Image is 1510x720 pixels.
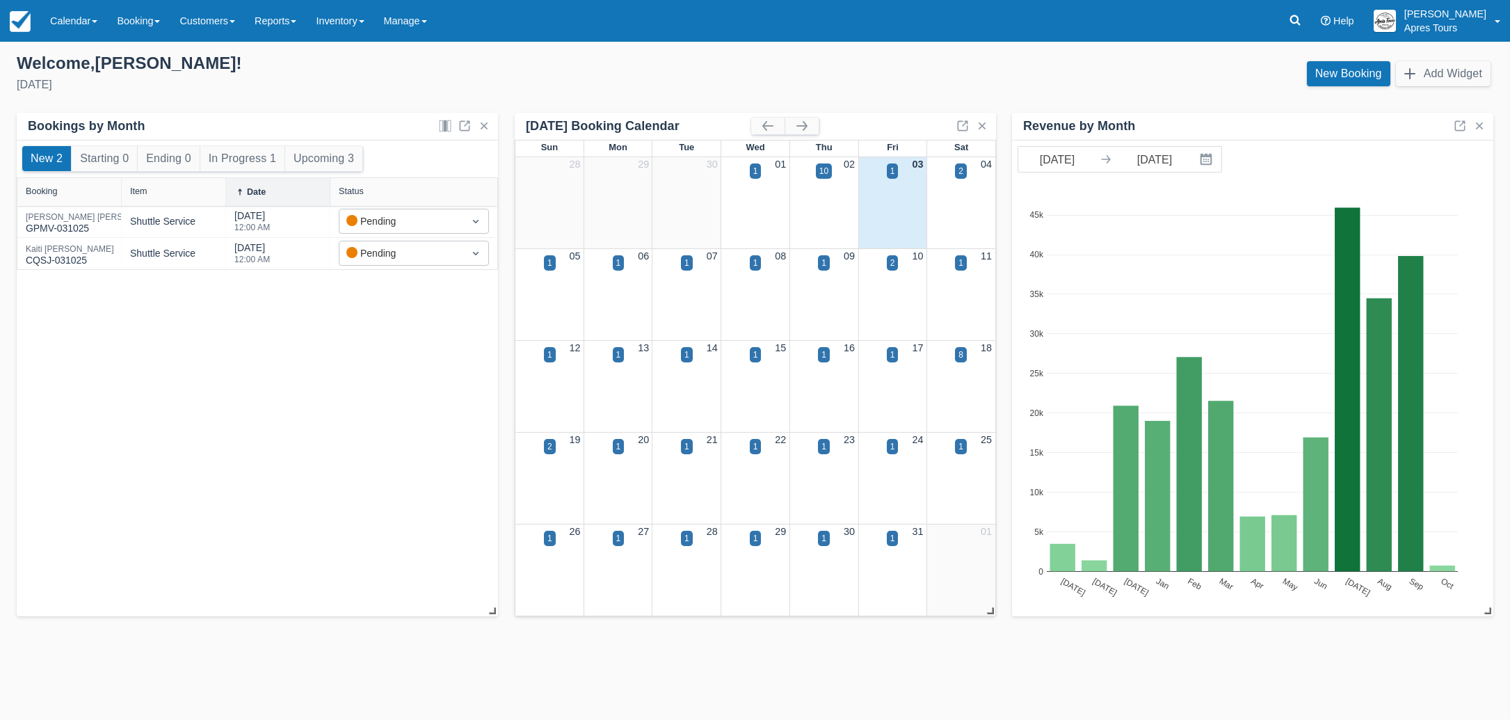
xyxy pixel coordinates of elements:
div: Date [247,187,266,197]
a: 17 [912,342,923,353]
a: 31 [912,526,923,537]
div: Kaiti [PERSON_NAME] [26,245,114,253]
a: 29 [775,526,786,537]
a: 28 [707,526,718,537]
a: 07 [707,250,718,262]
a: 22 [775,434,786,445]
div: 1 [890,532,895,545]
button: In Progress 1 [200,146,284,171]
div: 1 [890,349,895,361]
a: 26 [570,526,581,537]
a: 03 [912,159,923,170]
div: 2 [958,165,963,177]
div: 8 [958,349,963,361]
span: Sun [541,142,558,152]
div: 1 [616,440,621,453]
div: 1 [616,532,621,545]
p: Apres Tours [1404,21,1486,35]
a: 12 [570,342,581,353]
div: 1 [821,349,826,361]
span: Mon [609,142,627,152]
div: 1 [753,165,758,177]
span: Help [1333,15,1354,26]
a: 30 [844,526,855,537]
input: End Date [1116,147,1194,172]
div: Status [339,186,364,196]
div: Welcome , [PERSON_NAME] ! [17,53,744,74]
a: 21 [707,434,718,445]
div: Pending [346,246,456,261]
div: [DATE] [17,77,744,93]
a: 27 [638,526,649,537]
div: [DATE] [234,241,270,272]
div: 1 [753,349,758,361]
a: 30 [707,159,718,170]
a: 20 [638,434,649,445]
span: Sat [954,142,968,152]
div: 1 [890,165,895,177]
div: 1 [684,440,689,453]
div: [DATE] Booking Calendar [526,118,751,134]
a: 29 [638,159,649,170]
button: New 2 [22,146,71,171]
div: 1 [821,532,826,545]
div: 10 [819,165,828,177]
div: GPMV-031025 [26,213,166,236]
button: Starting 0 [72,146,137,171]
div: 1 [958,440,963,453]
div: 1 [684,532,689,545]
span: Fri [887,142,899,152]
a: 04 [981,159,992,170]
div: [DATE] [234,209,270,240]
a: [PERSON_NAME] [PERSON_NAME]GPMV-031025 [26,218,166,225]
a: 28 [570,159,581,170]
div: Item [130,186,147,196]
button: Ending 0 [138,146,199,171]
div: 1 [616,257,621,269]
a: Kaiti [PERSON_NAME]CQSJ-031025 [26,250,114,257]
span: Tue [679,142,694,152]
div: CQSJ-031025 [26,245,114,268]
a: 15 [775,342,786,353]
a: 06 [638,250,649,262]
div: Shuttle Service [130,246,195,261]
a: 13 [638,342,649,353]
div: 1 [821,440,826,453]
a: 01 [981,526,992,537]
div: 1 [753,532,758,545]
div: 12:00 AM [234,255,270,264]
div: 1 [821,257,826,269]
div: 1 [684,257,689,269]
a: 23 [844,434,855,445]
div: Pending [346,214,456,229]
a: 02 [844,159,855,170]
input: Start Date [1018,147,1096,172]
button: Interact with the calendar and add the check-in date for your trip. [1194,147,1221,172]
div: 2 [890,257,895,269]
div: 1 [684,349,689,361]
div: 12:00 AM [234,223,270,232]
div: 1 [753,440,758,453]
span: Thu [816,142,833,152]
div: Booking [26,186,58,196]
span: Dropdown icon [469,214,483,228]
p: [PERSON_NAME] [1404,7,1486,21]
div: 1 [958,257,963,269]
a: 25 [981,434,992,445]
a: 14 [707,342,718,353]
a: 05 [570,250,581,262]
a: 01 [775,159,786,170]
div: Bookings by Month [28,118,145,134]
span: Wed [746,142,764,152]
a: 19 [570,434,581,445]
button: Upcoming 3 [285,146,362,171]
img: checkfront-main-nav-mini-logo.png [10,11,31,32]
img: A1 [1374,10,1396,32]
a: 18 [981,342,992,353]
i: Help [1321,16,1331,26]
a: 10 [912,250,923,262]
span: Dropdown icon [469,246,483,260]
div: 2 [547,440,552,453]
a: 11 [981,250,992,262]
div: Shuttle Service [130,214,195,229]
